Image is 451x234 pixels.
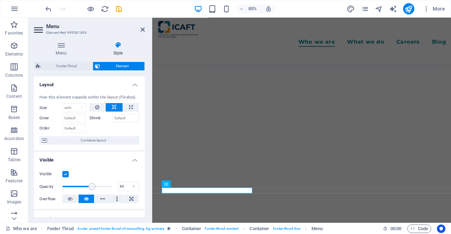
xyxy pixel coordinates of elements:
i: Save (Ctrl+S) [115,5,123,13]
span: Click to select. Double-click to edit [182,224,202,233]
span: Code [410,224,428,233]
input: Default [62,124,86,133]
span: Element [102,62,142,70]
p: Columns [5,72,23,78]
div: % [129,182,139,191]
i: Reload page [101,5,109,13]
span: . footer-thrud-box [272,224,301,233]
span: Click to select. Double-click to edit [249,224,269,233]
button: navigator [375,5,383,13]
i: AI Writer [389,5,397,13]
p: Elements [5,51,23,57]
button: save [115,5,123,13]
label: Visible [39,170,62,178]
button: undo [44,5,52,13]
button: reload [100,5,109,13]
h2: Menu [46,23,145,30]
h4: Menu [34,42,91,56]
h4: Style [91,42,145,56]
h4: Spacing [34,210,145,227]
span: : [395,226,396,231]
i: Navigator [375,5,383,13]
p: Favorites [5,30,23,36]
p: Images [7,199,21,205]
button: pages [361,5,369,13]
i: Pages (Ctrl+Alt+S) [361,5,369,13]
i: Undo: Change options (Ctrl+Z) [44,5,52,13]
button: Container layout [39,136,139,145]
i: Publish [404,5,413,13]
button: publish [403,3,414,14]
span: . footer-thrud-content [204,224,239,233]
h6: Session time [383,224,402,233]
label: Order [39,124,62,133]
span: Footer Thrud [43,62,91,70]
button: design [347,5,355,13]
span: Click to select. Double-click to edit [47,224,74,233]
p: Features [6,178,23,184]
nav: breadcrumb [47,224,323,233]
span: 00 00 [390,224,401,233]
button: Footer Thrud [34,62,93,70]
i: Design (Ctrl+Alt+Y) [347,5,355,13]
button: Code [407,224,431,233]
button: Usercentrics [437,224,445,233]
button: More [420,3,448,14]
label: Overflow [39,195,62,203]
label: Grow [39,114,62,122]
p: Content [6,94,22,99]
i: On resize automatically adjust zoom level to fit chosen device. [265,6,272,12]
label: Shrink [89,114,112,122]
label: Opacity [39,185,62,189]
h4: Layout [34,76,145,89]
a: Click to cancel selection. Double-click to open Pages [6,224,37,233]
span: . footer .preset-footer-thrud-v3-consulting .bg-primary [76,224,165,233]
button: text_generator [389,5,397,13]
i: This element is a customizable preset [167,227,171,230]
label: Size [39,106,62,110]
p: Boxes [8,115,20,120]
h3: Element #ed-999581863 [46,30,131,36]
p: Accordion [4,136,24,141]
button: Element [93,62,144,70]
button: Click here to leave preview mode and continue editing [86,5,95,13]
input: Default [62,114,86,122]
h4: Visible [34,152,145,164]
span: More [423,5,445,12]
input: Default [112,114,140,122]
h6: 85% [247,5,258,13]
span: Container layout [49,136,137,145]
span: Click to select. Double-click to edit [311,224,323,233]
div: How this element expands within the layout (Flexbox). [39,95,139,101]
button: 85% [236,5,261,13]
p: Tables [8,157,20,163]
